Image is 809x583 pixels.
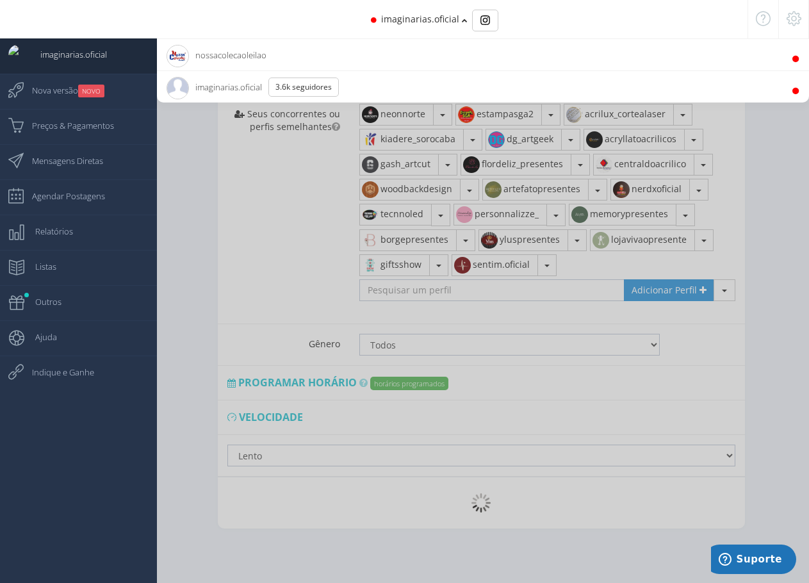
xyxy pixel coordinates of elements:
[19,110,114,142] span: Preços & Pagamentos
[78,85,104,97] small: NOVO
[381,13,459,25] span: imaginarias.oficial
[8,45,28,64] img: User Image
[19,74,104,106] span: Nova versão
[480,15,490,25] img: Instagram_simple_icon.svg
[19,180,105,212] span: Agendar Postagens
[19,145,103,177] span: Mensagens Diretas
[711,545,796,577] iframe: Abre um widget para que você possa encontrar mais informações
[22,286,61,318] span: Outros
[22,215,73,247] span: Relatórios
[472,10,498,31] div: Basic example
[19,356,94,388] span: Indique e Ganhe
[22,321,57,353] span: Ajuda
[28,38,107,70] span: imaginarias.oficial
[22,250,56,283] span: Listas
